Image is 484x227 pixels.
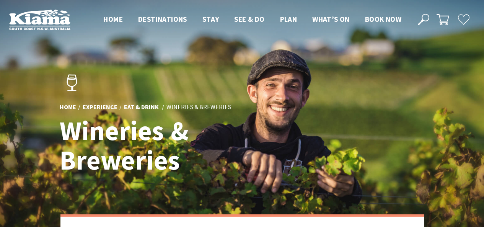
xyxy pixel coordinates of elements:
[166,103,231,113] li: Wineries & Breweries
[312,15,350,24] span: What’s On
[83,103,117,112] a: Experience
[138,15,187,24] span: Destinations
[202,15,219,24] span: Stay
[60,103,76,112] a: Home
[60,116,276,175] h1: Wineries & Breweries
[234,15,264,24] span: See & Do
[9,9,70,30] img: Kiama Logo
[103,15,123,24] span: Home
[280,15,297,24] span: Plan
[96,13,409,26] nav: Main Menu
[124,103,159,112] a: Eat & Drink
[365,15,401,24] span: Book now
